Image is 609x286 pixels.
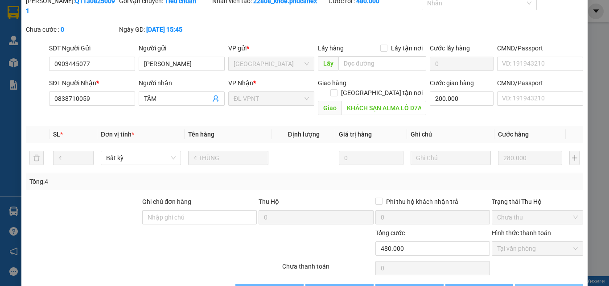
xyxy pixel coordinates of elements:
[497,78,583,88] div: CMND/Passport
[53,131,60,138] span: SL
[569,151,580,165] button: plus
[106,151,176,165] span: Bất kỳ
[259,198,279,205] span: Thu Hộ
[11,58,46,115] b: Phúc An Express
[142,198,191,205] label: Ghi chú đơn hàng
[29,151,44,165] button: delete
[318,45,344,52] span: Lấy hàng
[119,25,210,34] div: Ngày GD:
[142,210,257,224] input: Ghi chú đơn hàng
[97,11,118,33] img: logo.jpg
[430,45,470,52] label: Cước lấy hàng
[492,197,583,207] div: Trạng thái Thu Hộ
[188,131,214,138] span: Tên hàng
[430,57,494,71] input: Cước lấy hàng
[375,229,405,236] span: Tổng cước
[139,78,225,88] div: Người nhận
[318,79,346,87] span: Giao hàng
[338,56,426,70] input: Dọc đường
[288,131,319,138] span: Định lượng
[228,79,253,87] span: VP Nhận
[139,43,225,53] div: Người gửi
[11,11,56,56] img: logo.jpg
[55,13,88,55] b: Gửi khách hàng
[383,197,462,207] span: Phí thu hộ khách nhận trả
[342,101,426,115] input: Dọc đường
[234,57,309,70] span: ĐL Quận 1
[61,26,64,33] b: 0
[228,43,314,53] div: VP gửi
[212,95,219,102] span: user-add
[234,92,309,105] span: ĐL VPNT
[411,151,491,165] input: Ghi Chú
[498,131,529,138] span: Cước hàng
[492,229,551,236] label: Hình thức thanh toán
[49,78,135,88] div: SĐT Người Nhận
[430,91,494,106] input: Cước giao hàng
[497,43,583,53] div: CMND/Passport
[49,43,135,53] div: SĐT Người Gửi
[318,101,342,115] span: Giao
[75,34,123,41] b: [DOMAIN_NAME]
[387,43,426,53] span: Lấy tận nơi
[407,126,494,143] th: Ghi chú
[497,211,578,224] span: Chưa thu
[430,79,474,87] label: Cước giao hàng
[339,151,403,165] input: 0
[339,131,372,138] span: Giá trị hàng
[318,56,338,70] span: Lấy
[188,151,268,165] input: VD: Bàn, Ghế
[498,151,562,165] input: 0
[101,131,134,138] span: Đơn vị tính
[26,25,117,34] div: Chưa cước :
[337,88,426,98] span: [GEOGRAPHIC_DATA] tận nơi
[497,242,578,255] span: Tại văn phòng
[29,177,236,187] div: Tổng: 4
[146,26,182,33] b: [DATE] 15:45
[75,42,123,54] li: (c) 2017
[281,261,374,277] div: Chưa thanh toán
